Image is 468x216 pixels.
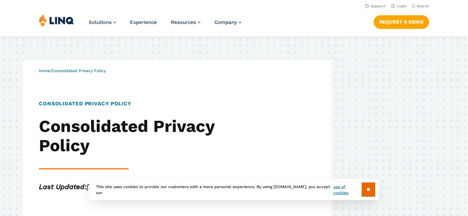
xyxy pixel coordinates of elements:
[171,19,200,25] a: Resources
[417,4,429,8] span: Search
[39,183,86,191] strong: Last Updated:
[374,14,429,29] nav: Button Navigation
[39,100,219,107] h1: Consolidated Privacy Policy
[89,19,112,25] span: Solutions
[39,68,106,73] span: /
[214,19,237,25] span: Company
[171,19,196,25] span: Resources
[130,19,157,25] a: Experience
[39,14,74,27] img: LINQ | K‑12 Software
[214,19,241,25] a: Company
[365,4,386,8] a: Support
[391,4,407,8] a: Login
[39,117,219,156] h2: Consolidated Privacy Policy
[412,4,429,9] button: Open Search Bar
[333,184,362,196] a: use of cookies.
[89,19,116,25] a: Solutions
[89,14,241,36] nav: Primary Navigation
[39,183,108,191] em: [DATE]
[52,68,106,73] span: Consolidated Privacy Policy
[374,15,429,29] a: Request a Demo
[89,179,379,200] div: This site uses cookies to provide our customers with a more personal experience. By using [DOMAIN...
[39,68,50,73] a: Home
